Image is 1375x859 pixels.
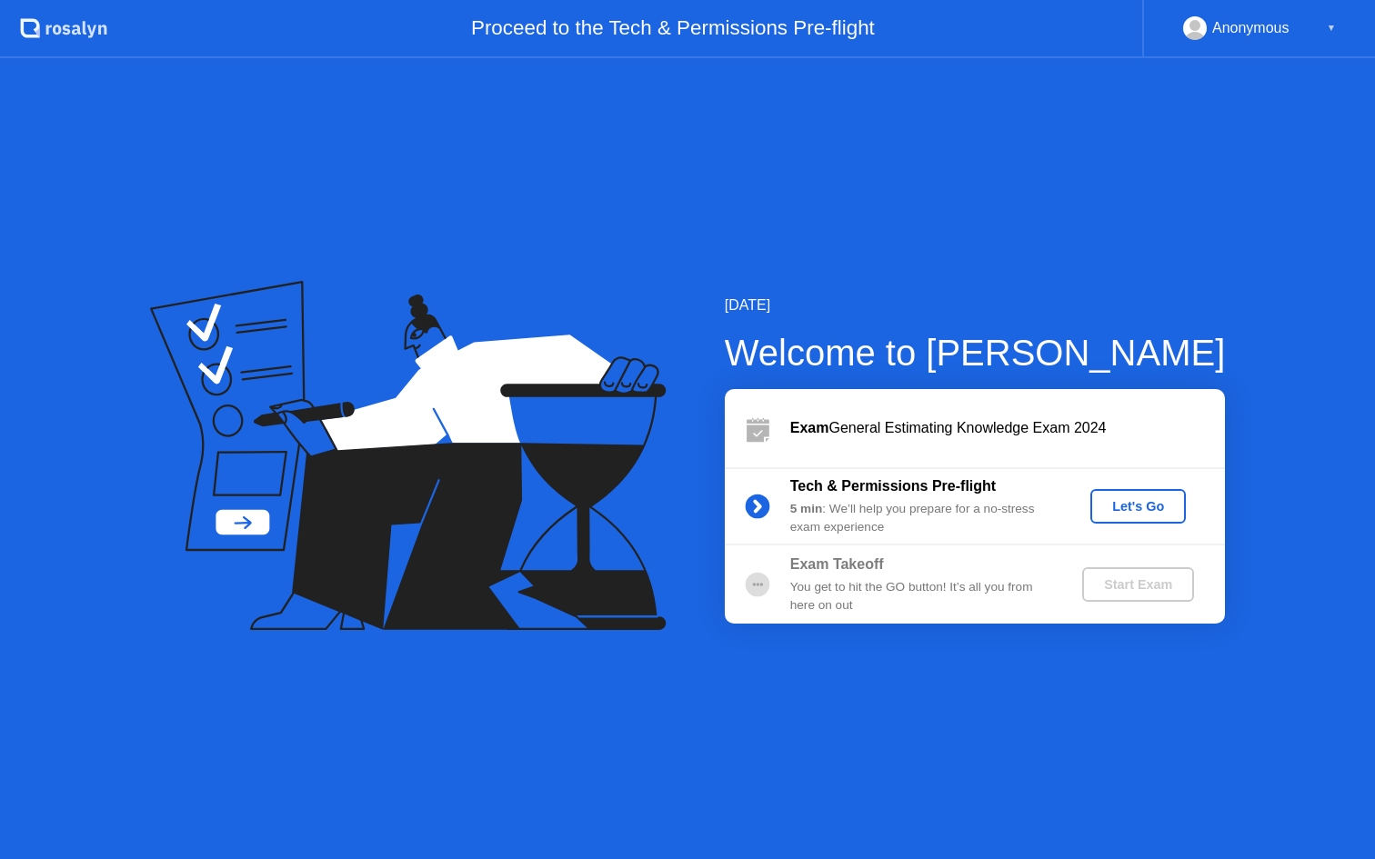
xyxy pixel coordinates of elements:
b: 5 min [790,502,823,515]
div: General Estimating Knowledge Exam 2024 [790,417,1225,439]
button: Start Exam [1082,567,1194,602]
div: : We’ll help you prepare for a no-stress exam experience [790,500,1052,537]
div: [DATE] [725,295,1226,316]
div: Welcome to [PERSON_NAME] [725,325,1226,380]
div: Start Exam [1089,577,1187,592]
div: Let's Go [1098,499,1179,514]
button: Let's Go [1090,489,1186,524]
div: You get to hit the GO button! It’s all you from here on out [790,578,1052,615]
b: Tech & Permissions Pre-flight [790,478,996,494]
b: Exam Takeoff [790,556,884,572]
div: Anonymous [1212,16,1290,40]
div: ▼ [1327,16,1336,40]
b: Exam [790,420,829,435]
